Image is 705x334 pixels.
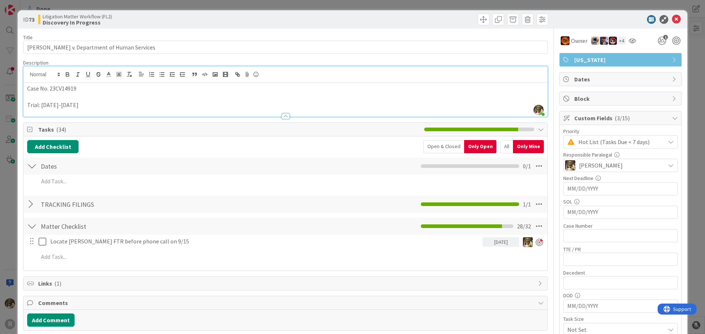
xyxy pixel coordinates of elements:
span: 0 / 1 [523,162,531,170]
p: Locate [PERSON_NAME] FTR before phone call on 9/15 [50,237,480,246]
span: Block [574,94,668,103]
img: yW9LRPfq2I1p6cQkqhMnMPjKb8hcA9gF.jpg [534,105,544,115]
span: [US_STATE] [574,55,668,64]
input: Add Checklist... [38,220,203,233]
div: Open & Closed [423,140,464,153]
span: Support [15,1,33,10]
span: Dates [574,75,668,84]
div: Next Deadline [563,176,678,181]
span: Litigation Matter Workflow (FL2) [43,14,112,19]
span: Description [23,59,48,66]
span: ( 3/15 ) [615,114,630,122]
p: Trial: [DATE]-[DATE] [27,101,544,109]
img: TM [591,37,599,45]
input: MM/DD/YYYY [567,183,674,195]
span: [PERSON_NAME] [579,161,623,170]
div: Task Size [563,316,678,322]
div: Only Open [464,140,496,153]
input: MM/DD/YYYY [567,300,674,312]
span: 1 / 1 [523,200,531,209]
span: Comments [38,298,534,307]
div: Only Mine [513,140,544,153]
label: Case Number [563,223,593,229]
span: ( 1 ) [54,280,61,287]
button: Add Checklist [27,140,79,153]
span: ID [23,15,35,24]
span: Tasks [38,125,420,134]
img: JS [609,37,617,45]
span: ( 34 ) [56,126,66,133]
input: Add Checklist... [38,198,203,211]
img: DG [523,237,533,247]
label: TTE / PR [563,246,581,253]
span: Owner [571,36,587,45]
div: All [500,140,513,153]
p: Case No. 23CV14919 [27,84,544,93]
div: Priority [563,129,678,134]
div: + 4 [618,37,626,45]
img: DG [565,160,575,170]
div: Responsible Paralegal [563,152,678,157]
label: Title [23,34,33,41]
input: type card name here... [23,41,548,54]
span: 1 [663,35,668,40]
input: Add Checklist... [38,159,203,173]
span: Custom Fields [574,114,668,122]
img: TR [561,36,570,45]
span: 28 / 32 [517,222,531,231]
input: MM/DD/YYYY [567,206,674,219]
label: Decedent [563,269,585,276]
div: SOL [563,199,678,204]
img: ML [600,37,608,45]
button: Add Comment [27,313,75,327]
div: DOD [563,293,678,298]
span: Links [38,279,534,288]
span: Hot List (Tasks Due < 7 days) [578,137,661,147]
b: 73 [29,16,35,23]
div: [DATE] [482,237,519,247]
b: Discovery In Progress [43,19,112,25]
